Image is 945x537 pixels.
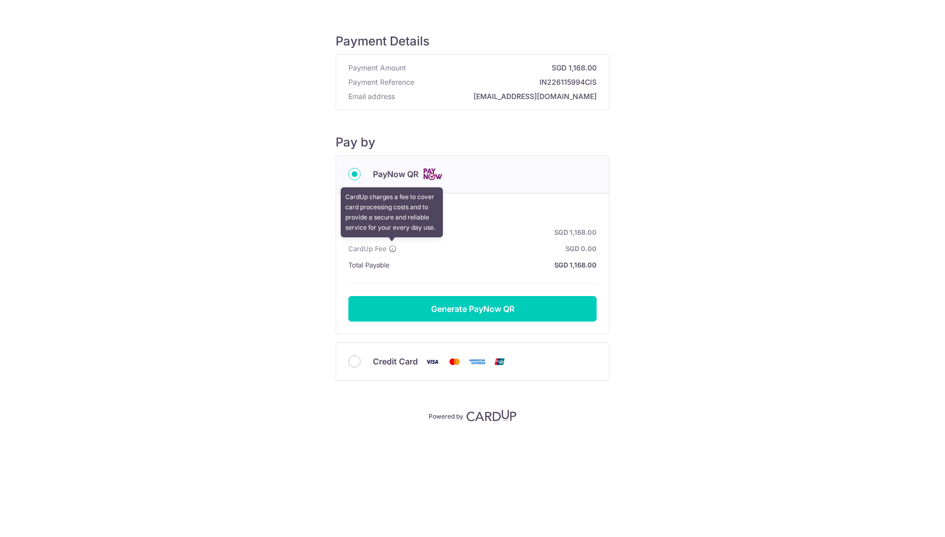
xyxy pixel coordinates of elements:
[348,296,597,322] button: Generate PayNow QR
[422,168,443,181] img: Cards logo
[348,91,395,102] span: Email address
[444,355,465,368] img: Mastercard
[422,355,442,368] img: Visa
[394,259,597,271] strong: SGD 1,168.00
[348,206,597,218] h6: Summary
[467,355,487,368] img: American Express
[348,242,387,255] span: CardUp Fee
[348,355,597,368] div: Credit Card Visa Mastercard American Express Union Pay
[410,63,597,73] strong: SGD 1,168.00
[406,226,597,238] strong: SGD 1,168.00
[348,259,390,271] span: Total Payable
[341,187,443,237] div: CardUp charges a fee to cover card processing costs and to provide a secure and reliable service ...
[336,135,609,150] h5: Pay by
[373,355,418,368] span: Credit Card
[418,77,597,87] strong: IN226115994CIS
[466,409,516,422] img: CardUp
[373,168,418,180] span: PayNow QR
[348,77,414,87] span: Payment Reference
[429,410,463,421] p: Powered by
[399,91,597,102] strong: [EMAIL_ADDRESS][DOMAIN_NAME]
[489,355,510,368] img: Union Pay
[348,63,406,73] span: Payment Amount
[348,168,597,181] div: PayNow QR Cards logo
[401,242,597,255] strong: SGD 0.00
[336,34,609,49] h5: Payment Details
